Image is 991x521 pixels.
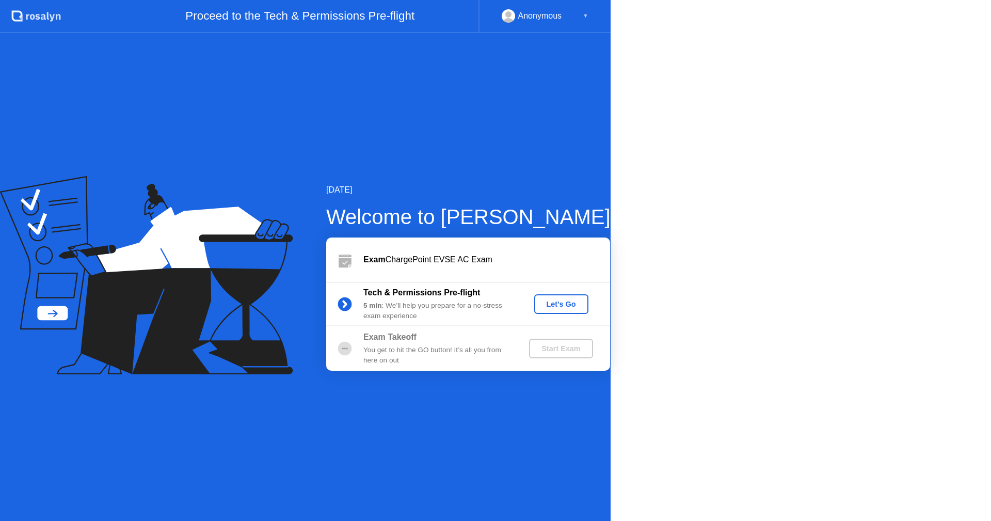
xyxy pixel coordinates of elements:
div: Welcome to [PERSON_NAME] [326,201,611,232]
div: Start Exam [533,344,588,353]
b: Exam [363,255,386,264]
button: Start Exam [529,339,593,358]
div: Anonymous [518,9,562,23]
button: Let's Go [534,294,588,314]
div: ▼ [583,9,588,23]
b: Tech & Permissions Pre-flight [363,288,480,297]
div: Let's Go [538,300,584,308]
div: ChargePoint EVSE AC Exam [363,254,610,266]
div: You get to hit the GO button! It’s all you from here on out [363,345,512,366]
div: [DATE] [326,184,611,196]
b: Exam Takeoff [363,333,417,341]
b: 5 min [363,302,382,309]
div: : We’ll help you prepare for a no-stress exam experience [363,301,512,322]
